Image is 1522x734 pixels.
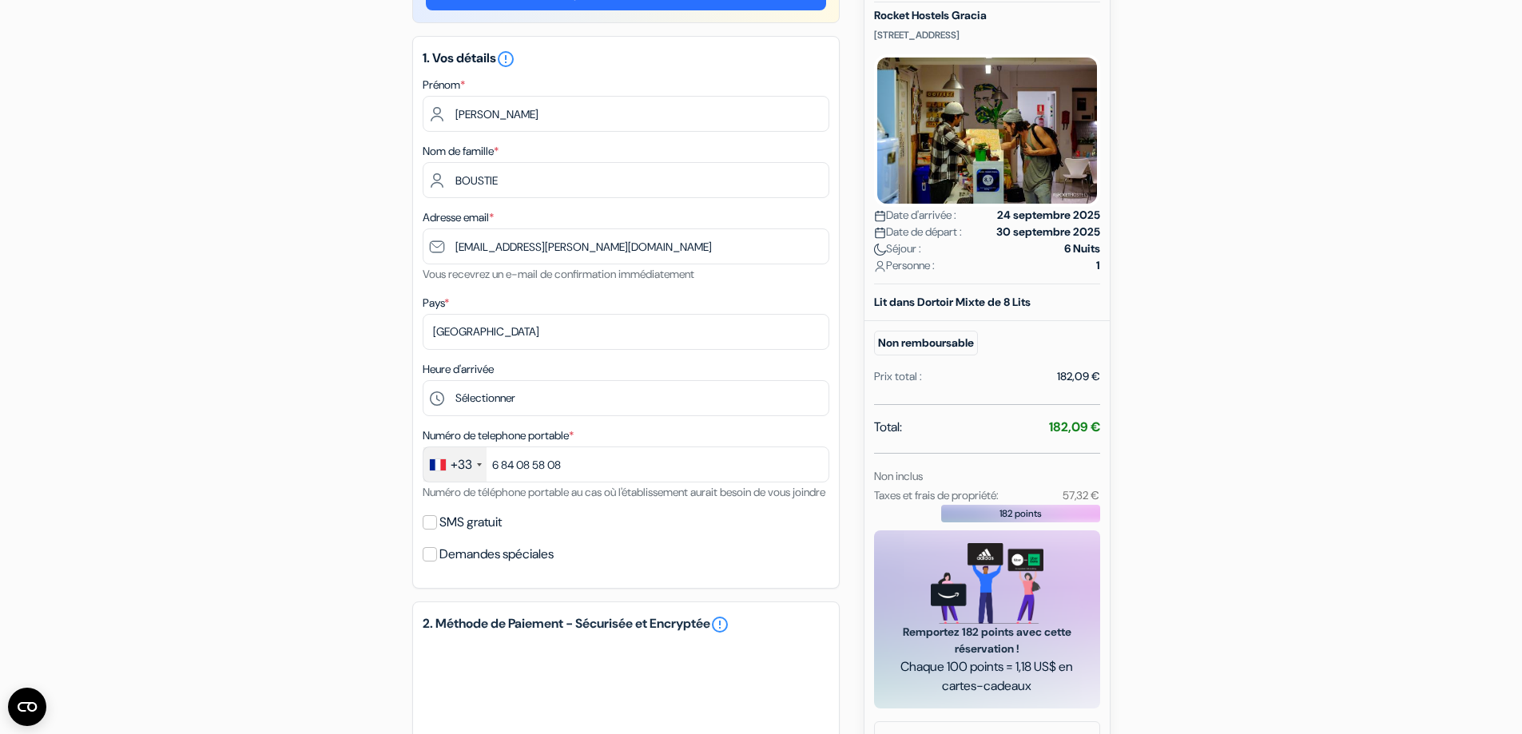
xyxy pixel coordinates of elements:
label: Heure d'arrivée [423,361,494,378]
img: moon.svg [874,244,886,256]
small: 57,32 € [1063,488,1099,502]
span: Total: [874,418,902,437]
small: Numéro de téléphone portable au cas où l'établissement aurait besoin de vous joindre [423,485,825,499]
label: Nom de famille [423,143,499,160]
strong: 182,09 € [1049,419,1100,435]
label: Prénom [423,77,465,93]
label: Adresse email [423,209,494,226]
div: +33 [451,455,472,474]
h5: 2. Méthode de Paiement - Sécurisée et Encryptée [423,615,829,634]
b: Lit dans Dortoir Mixte de 8 Lits [874,295,1031,309]
div: 182,09 € [1057,368,1100,385]
button: Ouvrir le widget CMP [8,688,46,726]
strong: 6 Nuits [1064,240,1100,257]
span: Remportez 182 points avec cette réservation ! [893,624,1081,657]
p: [STREET_ADDRESS] [874,29,1100,42]
label: Demandes spéciales [439,543,554,565]
a: error_outline [710,615,729,634]
span: 182 points [999,506,1042,521]
small: Non inclus [874,469,923,483]
span: Chaque 100 points = 1,18 US$ en cartes-cadeaux [893,657,1081,696]
input: Entrer adresse e-mail [423,228,829,264]
i: error_outline [496,50,515,69]
h5: 1. Vos détails [423,50,829,69]
label: Numéro de telephone portable [423,427,574,444]
input: Entrez votre prénom [423,96,829,132]
img: user_icon.svg [874,260,886,272]
div: Prix total : [874,368,922,385]
strong: 30 septembre 2025 [996,224,1100,240]
span: Personne : [874,257,935,274]
img: calendar.svg [874,227,886,239]
small: Non remboursable [874,331,978,355]
small: Vous recevrez un e-mail de confirmation immédiatement [423,267,694,281]
label: Pays [423,295,449,311]
input: Entrer le nom de famille [423,162,829,198]
h5: Rocket Hostels Gracia [874,9,1100,22]
img: gift_card_hero_new.png [931,543,1043,624]
img: calendar.svg [874,210,886,222]
strong: 1 [1096,257,1100,274]
span: Date d'arrivée : [874,207,956,224]
strong: 24 septembre 2025 [997,207,1100,224]
span: Date de départ : [874,224,962,240]
small: Taxes et frais de propriété: [874,488,999,502]
a: error_outline [496,50,515,66]
span: Séjour : [874,240,921,257]
div: France: +33 [423,447,487,482]
label: SMS gratuit [439,511,502,534]
input: 6 12 34 56 78 [423,446,829,482]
